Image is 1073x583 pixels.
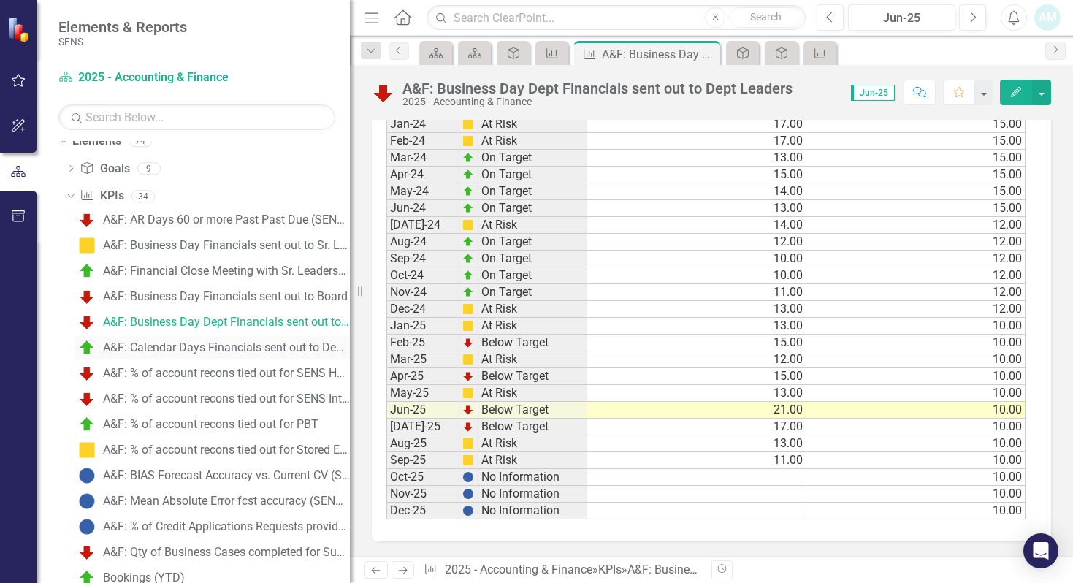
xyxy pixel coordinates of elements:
td: On Target [478,284,587,301]
td: At Risk [478,318,587,335]
td: 11.00 [587,452,806,469]
div: A&F: % of account recons tied out for PBT [103,418,318,431]
div: A&F: Business Day Financials sent out to Board [103,290,348,303]
a: A&F: Financial Close Meeting with Sr. Leadership [75,259,350,283]
div: A&F: Business Day Financials sent out to Sr. Leadership [103,239,350,252]
img: BgCOk07PiH71IgAAAABJRU5ErkJggg== [462,488,474,500]
td: At Risk [478,351,587,368]
td: 15.00 [587,167,806,183]
td: 17.00 [587,133,806,150]
div: A&F: Qty of Business Cases completed for Submitted Projects [103,546,350,559]
td: 10.00 [806,503,1026,519]
div: A&F: Business Day Dept Financials sent out to Dept Leaders [103,316,350,329]
img: zOikAAAAAElFTkSuQmCC [462,236,474,248]
td: 17.00 [587,115,806,133]
img: zOikAAAAAElFTkSuQmCC [462,286,474,298]
span: Elements & Reports [58,18,187,36]
img: Below Target [78,288,96,305]
img: cBAA0RP0Y6D5n+AAAAAElFTkSuQmCC [462,438,474,449]
a: A&F: BIAS Forecast Accuracy vs. Current CV (SENS Revenue Units) [75,464,350,487]
td: 10.00 [806,469,1026,486]
td: 12.00 [587,351,806,368]
a: A&F: % of account recons tied out for PBT [75,413,318,436]
div: A&F: % of account recons tied out for SENS Intermediate [103,392,350,405]
img: At Risk [78,237,96,254]
div: 2025 - Accounting & Finance [402,96,793,107]
img: cBAA0RP0Y6D5n+AAAAAElFTkSuQmCC [462,219,474,231]
div: A&F: % of account recons tied out for SENS Holdings [103,367,350,380]
td: 10.00 [806,335,1026,351]
td: 12.00 [806,301,1026,318]
td: 10.00 [587,267,806,284]
td: Mar-25 [386,351,459,368]
img: cBAA0RP0Y6D5n+AAAAAElFTkSuQmCC [462,320,474,332]
a: A&F: Business Day Financials sent out to Sr. Leadership [75,234,350,257]
td: 15.00 [806,167,1026,183]
td: Sep-25 [386,452,459,469]
td: Sep-24 [386,251,459,267]
img: Below Target [78,365,96,382]
td: 12.00 [806,217,1026,234]
td: 12.00 [806,251,1026,267]
button: AM [1034,4,1061,31]
td: 12.00 [806,267,1026,284]
td: [DATE]-25 [386,419,459,435]
button: Jun-25 [848,4,955,31]
td: 10.00 [806,318,1026,335]
td: On Target [478,183,587,200]
td: On Target [478,150,587,167]
td: At Risk [478,115,587,133]
a: Elements [72,133,121,150]
td: Oct-24 [386,267,459,284]
a: A&F: Mean Absolute Error fcst accuracy (SENS Revenue Units) [75,489,350,513]
td: 15.00 [806,150,1026,167]
img: Below Target [78,313,96,331]
td: Below Target [478,368,587,385]
a: A&F: Qty of Business Cases completed for Submitted Projects [75,541,350,564]
td: 21.00 [587,402,806,419]
div: Jun-25 [853,9,950,27]
td: Feb-24 [386,133,459,150]
td: On Target [478,251,587,267]
td: On Target [478,167,587,183]
td: Aug-25 [386,435,459,452]
td: 11.00 [587,284,806,301]
a: 2025 - Accounting & Finance [445,563,592,576]
td: 13.00 [587,200,806,217]
td: 15.00 [806,133,1026,150]
td: Mar-24 [386,150,459,167]
div: A&F: % of Credit Applications Requests provided initial feedback within 2 business days [103,520,350,533]
td: Below Target [478,402,587,419]
div: » » [424,562,700,579]
small: SENS [58,36,187,47]
td: Nov-25 [386,486,459,503]
img: Below Target [78,544,96,561]
td: At Risk [478,217,587,234]
span: Search [750,11,782,23]
td: 17.00 [587,419,806,435]
td: Nov-24 [386,284,459,301]
td: 10.00 [806,452,1026,469]
div: A&F: BIAS Forecast Accuracy vs. Current CV (SENS Revenue Units) [103,469,350,482]
td: Feb-25 [386,335,459,351]
td: Apr-24 [386,167,459,183]
td: Dec-24 [386,301,459,318]
img: BgCOk07PiH71IgAAAABJRU5ErkJggg== [462,505,474,517]
td: Jan-24 [386,115,459,133]
td: 13.00 [587,385,806,402]
img: cBAA0RP0Y6D5n+AAAAAElFTkSuQmCC [462,135,474,147]
img: No Information [78,518,96,536]
img: cBAA0RP0Y6D5n+AAAAAElFTkSuQmCC [462,454,474,466]
td: On Target [478,200,587,217]
a: A&F: Business Day Dept Financials sent out to Dept Leaders [75,310,350,334]
td: [DATE]-24 [386,217,459,234]
img: On Target [78,416,96,433]
div: A&F: Business Day Dept Financials sent out to Dept Leaders [402,80,793,96]
img: Below Target [372,81,395,104]
td: No Information [478,469,587,486]
td: At Risk [478,435,587,452]
td: 15.00 [587,368,806,385]
td: May-25 [386,385,459,402]
img: zOikAAAAAElFTkSuQmCC [462,186,474,197]
div: 9 [137,162,161,175]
